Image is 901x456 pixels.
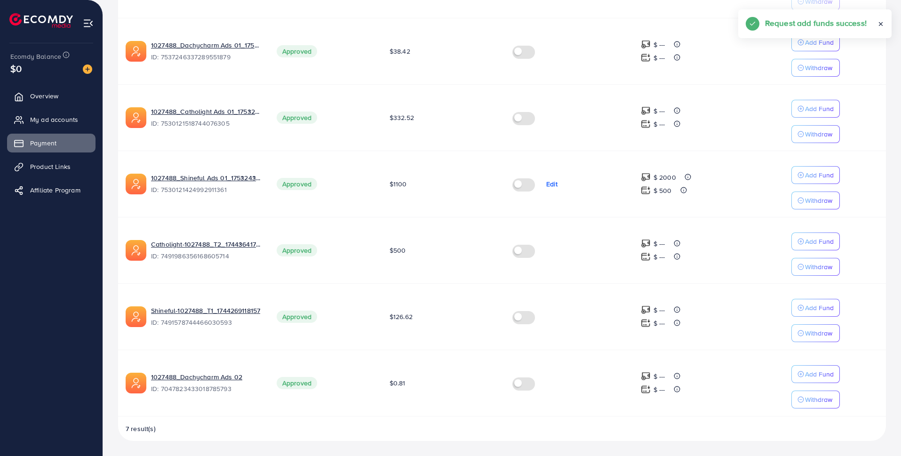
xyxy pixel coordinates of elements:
p: Add Fund [805,368,834,380]
div: <span class='underline'>1027488_Dachycharm Ads 01_1754902045425</span></br>7537246337289551879 [151,40,262,62]
a: Overview [7,87,96,105]
button: Add Fund [791,100,840,118]
span: ID: 7530121424992911361 [151,185,262,194]
img: ic-ads-acc.e4c84228.svg [126,174,146,194]
p: Add Fund [805,169,834,181]
span: Approved [277,45,317,57]
p: Withdraw [805,261,832,272]
p: Withdraw [805,128,832,140]
a: 1027488_Catholight Ads 01_1753243050823 [151,107,262,116]
img: top-up amount [641,305,651,315]
span: $126.62 [390,312,413,321]
h5: Request add funds success! [765,17,867,29]
button: Add Fund [791,33,840,51]
span: Approved [277,244,317,256]
img: top-up amount [641,106,651,116]
img: top-up amount [641,252,651,262]
p: $ --- [654,105,665,117]
span: 7 result(s) [126,424,156,433]
span: ID: 7537246337289551879 [151,52,262,62]
img: top-up amount [641,53,651,63]
a: 1027488_Shineful Ads 01_1753243024523 [151,173,262,183]
div: <span class='underline'>Catholight-1027488_T2_1744364174872</span></br>7491986356168605714 [151,240,262,261]
p: $ --- [654,384,665,395]
a: Payment [7,134,96,152]
span: $38.42 [390,47,410,56]
img: ic-ads-acc.e4c84228.svg [126,240,146,261]
img: logo [9,13,73,28]
span: $332.52 [390,113,414,122]
span: Overview [30,91,58,101]
p: $ 500 [654,185,672,196]
p: $ --- [654,238,665,249]
div: <span class='underline'>1027488_Shineful Ads 01_1753243024523</span></br>7530121424992911361 [151,173,262,195]
p: $ --- [654,39,665,50]
a: Product Links [7,157,96,176]
img: top-up amount [641,40,651,49]
span: Approved [277,178,317,190]
p: Edit [546,178,558,190]
p: Withdraw [805,394,832,405]
img: top-up amount [641,371,651,381]
p: $ --- [654,371,665,382]
iframe: Chat [861,414,894,449]
span: Approved [277,112,317,124]
span: Approved [277,377,317,389]
button: Withdraw [791,258,840,276]
span: Ecomdy Balance [10,52,61,61]
button: Add Fund [791,365,840,383]
div: <span class='underline'>1027488_Catholight Ads 01_1753243050823</span></br>7530121518744076305 [151,107,262,128]
span: $0 [10,62,22,75]
p: Add Fund [805,302,834,313]
a: 1027488_Dachycharm Ads 01_1754902045425 [151,40,262,50]
img: menu [83,18,94,29]
span: ID: 7491578744466030593 [151,318,262,327]
p: $ --- [654,52,665,64]
a: Catholight-1027488_T2_1744364174872 [151,240,262,249]
img: top-up amount [641,119,651,129]
span: Product Links [30,162,71,171]
img: top-up amount [641,384,651,394]
p: Add Fund [805,103,834,114]
p: Withdraw [805,62,832,73]
span: My ad accounts [30,115,78,124]
span: ID: 7491986356168605714 [151,251,262,261]
span: Affiliate Program [30,185,80,195]
p: $ 2000 [654,172,676,183]
img: image [83,64,92,74]
img: top-up amount [641,318,651,328]
a: Affiliate Program [7,181,96,200]
p: Withdraw [805,195,832,206]
span: ID: 7530121518744076305 [151,119,262,128]
img: ic-ads-acc.e4c84228.svg [126,373,146,393]
div: <span class='underline'>Shineful-1027488_T1_1744269118157</span></br>7491578744466030593 [151,306,262,328]
button: Withdraw [791,324,840,342]
span: Approved [277,311,317,323]
button: Withdraw [791,59,840,77]
button: Add Fund [791,299,840,317]
span: $0.81 [390,378,406,388]
button: Add Fund [791,166,840,184]
span: ID: 7047823433018785793 [151,384,262,393]
button: Withdraw [791,125,840,143]
a: 1027488_Dachycharm Ads 02 [151,372,242,382]
a: Shineful-1027488_T1_1744269118157 [151,306,260,315]
p: Withdraw [805,328,832,339]
img: ic-ads-acc.e4c84228.svg [126,107,146,128]
p: Add Fund [805,236,834,247]
p: $ --- [654,251,665,263]
img: ic-ads-acc.e4c84228.svg [126,41,146,62]
a: My ad accounts [7,110,96,129]
img: top-up amount [641,239,651,248]
p: $ --- [654,304,665,316]
button: Withdraw [791,192,840,209]
img: top-up amount [641,185,651,195]
p: $ --- [654,119,665,130]
p: $ --- [654,318,665,329]
span: $500 [390,246,406,255]
span: Payment [30,138,56,148]
span: $1100 [390,179,407,189]
img: ic-ads-acc.e4c84228.svg [126,306,146,327]
button: Withdraw [791,391,840,408]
